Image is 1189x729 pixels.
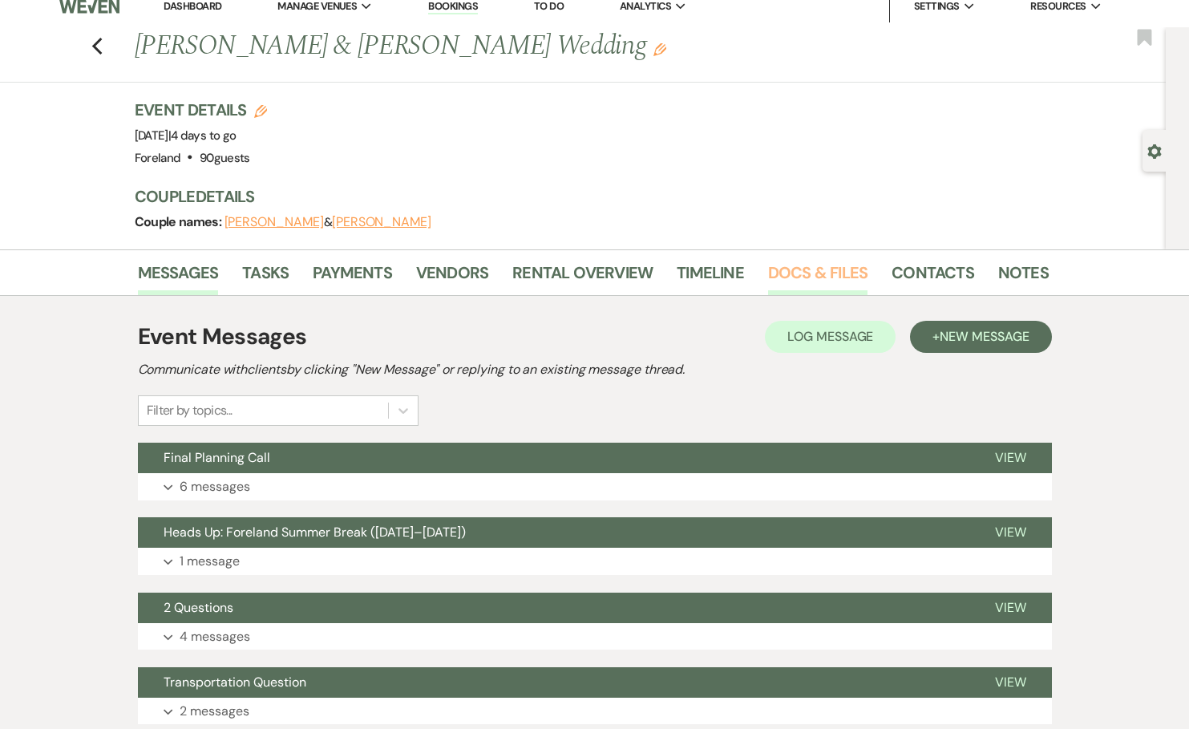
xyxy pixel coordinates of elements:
span: Couple names: [135,213,224,230]
h1: [PERSON_NAME] & [PERSON_NAME] Wedding [135,27,853,66]
span: Final Planning Call [164,449,270,466]
span: View [995,674,1026,691]
span: 90 guests [200,150,250,166]
a: Docs & Files [768,260,867,295]
button: View [969,667,1052,698]
button: View [969,517,1052,548]
button: 1 message [138,548,1052,575]
span: View [995,449,1026,466]
a: Payments [313,260,392,295]
button: Log Message [765,321,896,353]
button: [PERSON_NAME] [332,216,431,229]
span: | [168,128,237,144]
span: Heads Up: Foreland Summer Break ([DATE]–[DATE]) [164,524,466,541]
h3: Couple Details [135,185,1033,208]
button: Open lead details [1147,143,1162,158]
span: & [224,214,431,230]
button: Transportation Question [138,667,969,698]
button: [PERSON_NAME] [224,216,324,229]
button: 2 messages [138,698,1052,725]
a: Messages [138,260,219,295]
p: 1 message [180,551,240,572]
button: Edit [653,42,666,56]
span: Log Message [787,328,873,345]
a: Rental Overview [512,260,653,295]
button: Heads Up: Foreland Summer Break ([DATE]–[DATE]) [138,517,969,548]
h2: Communicate with clients by clicking "New Message" or replying to an existing message thread. [138,360,1052,379]
button: Final Planning Call [138,443,969,473]
a: Contacts [892,260,974,295]
button: View [969,443,1052,473]
a: Tasks [242,260,289,295]
span: New Message [940,328,1029,345]
span: View [995,599,1026,616]
div: Filter by topics... [147,401,233,420]
button: 6 messages [138,473,1052,500]
button: +New Message [910,321,1051,353]
h3: Event Details [135,99,268,121]
span: View [995,524,1026,541]
span: [DATE] [135,128,237,144]
button: 2 Questions [138,593,969,623]
span: Transportation Question [164,674,306,691]
a: Notes [998,260,1049,295]
p: 4 messages [180,626,250,647]
h1: Event Messages [138,320,307,354]
a: Vendors [416,260,488,295]
p: 2 messages [180,701,249,722]
span: Foreland [135,150,181,166]
span: 2 Questions [164,599,233,616]
button: View [969,593,1052,623]
a: Timeline [677,260,744,295]
button: 4 messages [138,623,1052,650]
p: 6 messages [180,476,250,497]
span: 4 days to go [171,128,236,144]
